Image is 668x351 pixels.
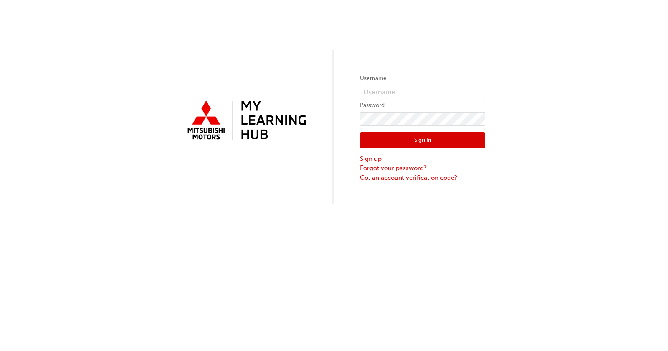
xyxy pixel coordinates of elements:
[183,97,308,145] img: mmal
[360,173,485,183] a: Got an account verification code?
[360,163,485,173] a: Forgot your password?
[360,132,485,148] button: Sign In
[360,73,485,83] label: Username
[360,100,485,110] label: Password
[360,85,485,99] input: Username
[360,154,485,164] a: Sign up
